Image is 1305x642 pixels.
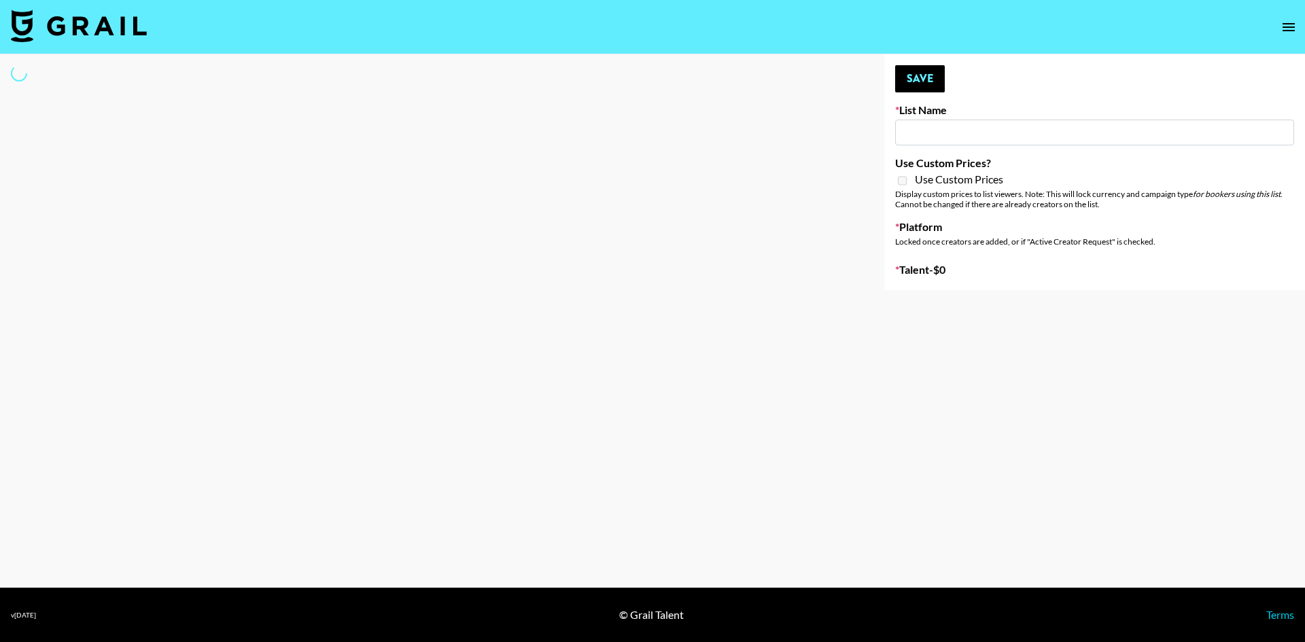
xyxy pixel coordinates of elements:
[1266,608,1294,621] a: Terms
[895,65,945,92] button: Save
[895,220,1294,234] label: Platform
[895,263,1294,277] label: Talent - $ 0
[895,236,1294,247] div: Locked once creators are added, or if "Active Creator Request" is checked.
[915,173,1003,186] span: Use Custom Prices
[11,611,36,620] div: v [DATE]
[895,189,1294,209] div: Display custom prices to list viewers. Note: This will lock currency and campaign type . Cannot b...
[895,156,1294,170] label: Use Custom Prices?
[895,103,1294,117] label: List Name
[1275,14,1302,41] button: open drawer
[619,608,684,622] div: © Grail Talent
[11,10,147,42] img: Grail Talent
[1193,189,1281,199] em: for bookers using this list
